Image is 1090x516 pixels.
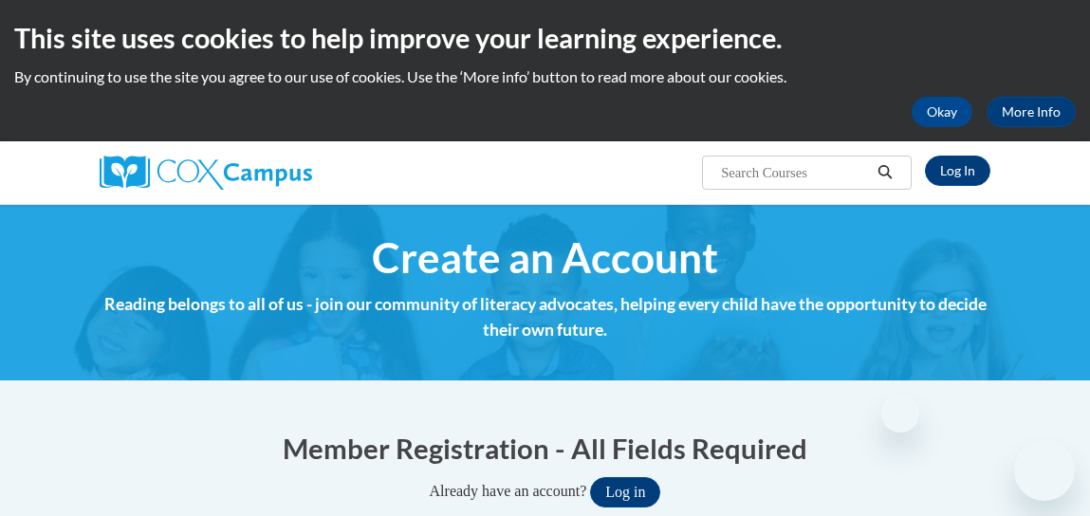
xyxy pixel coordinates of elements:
p: By continuing to use the site you agree to our use of cookies. Use the ‘More info’ button to read... [14,66,1076,87]
iframe: Button to launch messaging window [1014,440,1075,501]
h1: Member Registration - All Fields Required [100,429,991,468]
a: More Info [987,97,1076,127]
a: Log In [925,156,990,186]
button: Search [871,161,899,184]
iframe: Close message [881,395,919,433]
h4: Reading belongs to all of us - join our community of literacy advocates, helping every child have... [100,292,991,342]
h2: This site uses cookies to help improve your learning experience. [14,19,1076,57]
input: Search Courses [719,161,871,184]
span: Already have an account? [430,483,587,499]
button: Okay [912,97,972,127]
span: Create an Account [372,232,718,283]
img: Cox Campus [100,156,312,190]
button: Log in [590,477,660,507]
